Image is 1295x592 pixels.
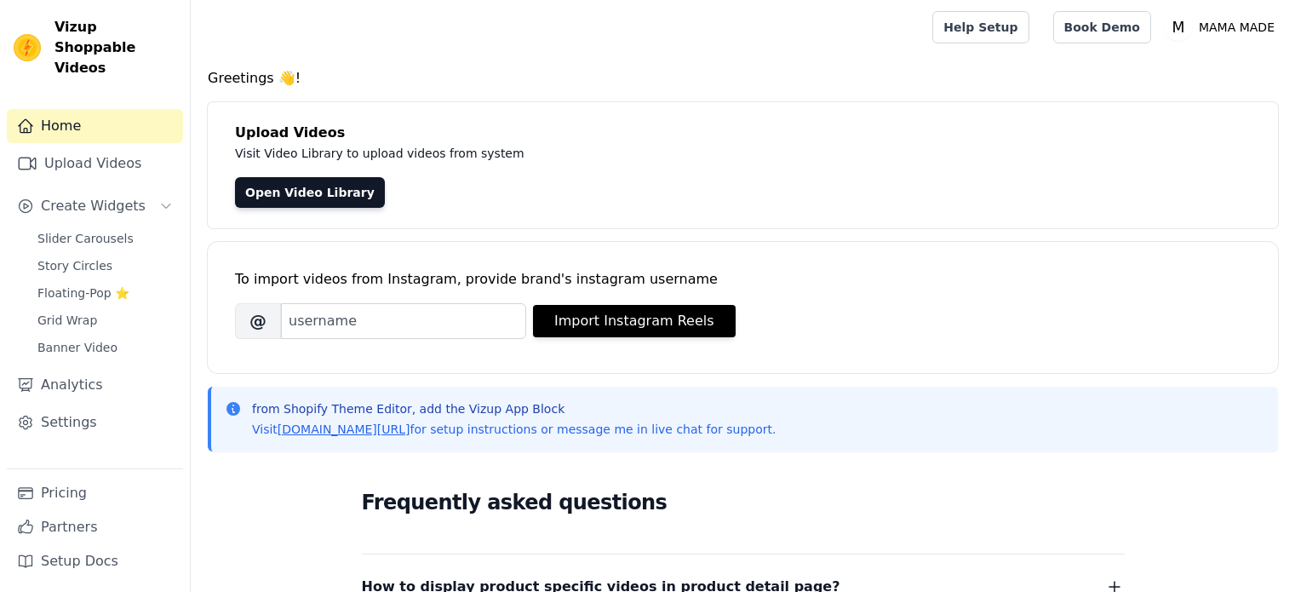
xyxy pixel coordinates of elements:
a: Settings [7,405,183,440]
a: Upload Videos [7,147,183,181]
a: Partners [7,510,183,544]
a: Book Demo [1053,11,1151,43]
a: Slider Carousels [27,227,183,250]
a: Banner Video [27,336,183,359]
a: Analytics [7,368,183,402]
button: M MAMA MADE [1165,12,1281,43]
p: Visit for setup instructions or message me in live chat for support. [252,421,776,438]
a: Pricing [7,476,183,510]
a: Home [7,109,183,143]
p: Visit Video Library to upload videos from system [235,143,998,164]
span: @ [235,303,281,339]
h2: Frequently asked questions [362,486,1125,520]
a: Story Circles [27,254,183,278]
button: Import Instagram Reels [533,305,736,337]
img: Vizup [14,34,41,61]
a: Setup Docs [7,544,183,578]
a: [DOMAIN_NAME][URL] [278,422,410,436]
a: Help Setup [932,11,1029,43]
div: To import videos from Instagram, provide brand's instagram username [235,269,1251,290]
text: M [1172,19,1184,36]
a: Grid Wrap [27,308,183,332]
a: Floating-Pop ⭐ [27,281,183,305]
input: username [281,303,526,339]
h4: Greetings 👋! [208,68,1278,89]
p: MAMA MADE [1192,12,1281,43]
span: Vizup Shoppable Videos [54,17,176,78]
span: Banner Video [37,339,117,356]
h4: Upload Videos [235,123,1251,143]
span: Create Widgets [41,196,146,216]
button: Create Widgets [7,189,183,223]
a: Open Video Library [235,177,385,208]
span: Story Circles [37,257,112,274]
span: Floating-Pop ⭐ [37,285,129,302]
span: Slider Carousels [37,230,134,247]
p: from Shopify Theme Editor, add the Vizup App Block [252,400,776,417]
span: Grid Wrap [37,312,97,329]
